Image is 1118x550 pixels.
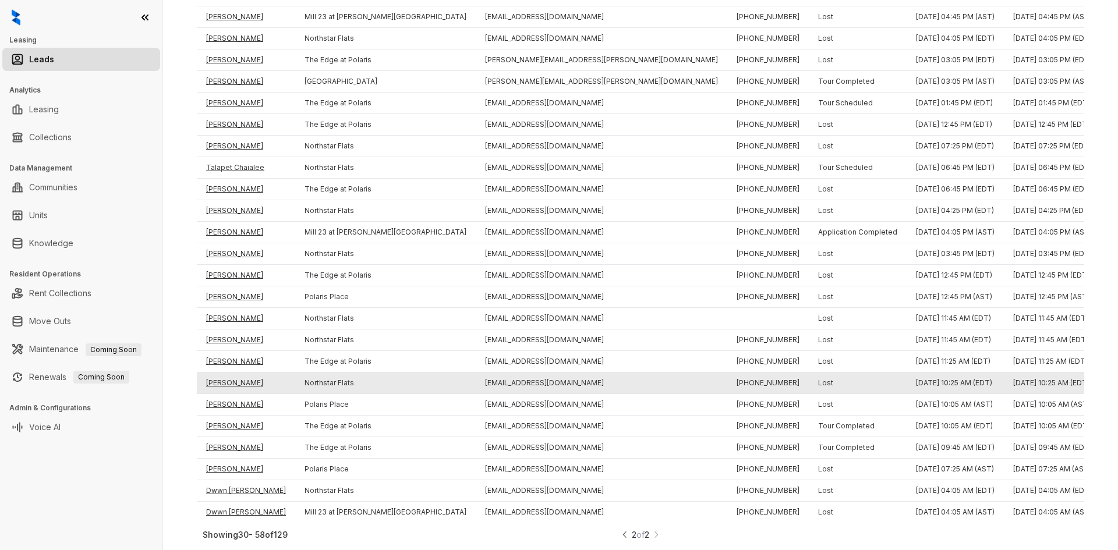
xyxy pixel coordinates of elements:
a: Voice AI [29,416,61,439]
td: [DATE] 04:05 AM (AST) [907,502,1004,523]
td: [PHONE_NUMBER] [727,459,809,480]
td: [DATE] 03:45 PM (EDT) [907,243,1004,265]
td: The Edge at Polaris [295,114,476,136]
td: [PERSON_NAME] [197,179,295,200]
h3: Resident Operations [9,269,162,279]
td: [DATE] 03:05 PM (AST) [1004,71,1101,93]
td: [DATE] 06:45 PM (EDT) [1004,157,1101,179]
a: Rent Collections [29,282,91,305]
td: [DATE] 12:45 PM (AST) [907,286,1004,308]
td: [EMAIL_ADDRESS][DOMAIN_NAME] [476,179,727,200]
td: [PERSON_NAME] [197,49,295,71]
td: [DATE] 10:05 AM (EDT) [1004,416,1101,437]
li: Rent Collections [2,282,160,305]
td: The Edge at Polaris [295,437,476,459]
td: [PHONE_NUMBER] [727,6,809,28]
td: [PERSON_NAME] [197,28,295,49]
li: Voice AI [2,416,160,439]
td: [PHONE_NUMBER] [727,286,809,308]
td: The Edge at Polaris [295,179,476,200]
td: [EMAIL_ADDRESS][DOMAIN_NAME] [476,6,727,28]
a: Communities [29,176,77,199]
td: [GEOGRAPHIC_DATA] [295,71,476,93]
td: [EMAIL_ADDRESS][DOMAIN_NAME] [476,459,727,480]
td: [PERSON_NAME] [197,416,295,437]
a: Collections [29,126,72,149]
td: [DATE] 04:05 AM (EDT) [907,480,1004,502]
td: [DATE] 04:45 PM (AST) [1004,6,1101,28]
td: Northstar Flats [295,157,476,179]
td: [DATE] 09:45 AM (EDT) [907,437,1004,459]
td: [DATE] 04:45 PM (AST) [907,6,1004,28]
td: [EMAIL_ADDRESS][DOMAIN_NAME] [476,265,727,286]
li: Units [2,204,160,227]
td: Northstar Flats [295,200,476,222]
td: [EMAIL_ADDRESS][DOMAIN_NAME] [476,222,727,243]
td: [PHONE_NUMBER] [727,243,809,265]
td: [PERSON_NAME] [197,372,295,394]
td: [DATE] 04:25 PM (EDT) [907,200,1004,222]
td: [PHONE_NUMBER] [727,179,809,200]
td: [DATE] 04:05 AM (AST) [1004,502,1101,523]
td: [PERSON_NAME] [197,222,295,243]
td: [DATE] 07:25 PM (EDT) [907,136,1004,157]
td: [DATE] 10:05 AM (AST) [1004,394,1101,416]
td: [PERSON_NAME] [197,437,295,459]
td: Lost [809,480,907,502]
td: [EMAIL_ADDRESS][DOMAIN_NAME] [476,351,727,372]
td: [DATE] 04:05 PM (EDT) [907,28,1004,49]
td: [DATE] 06:45 PM (EDT) [1004,179,1101,200]
td: Lost [809,179,907,200]
span: Coming Soon [73,371,129,384]
td: Northstar Flats [295,308,476,329]
li: Communities [2,176,160,199]
td: [DATE] 12:45 PM (EDT) [1004,114,1101,136]
td: [EMAIL_ADDRESS][DOMAIN_NAME] [476,308,727,329]
td: Lost [809,329,907,351]
td: [PHONE_NUMBER] [727,222,809,243]
td: [PERSON_NAME][EMAIL_ADDRESS][PERSON_NAME][DOMAIN_NAME] [476,71,727,93]
td: [DATE] 10:05 AM (EDT) [907,416,1004,437]
img: RightArrowIcon [652,528,660,541]
td: Lost [809,200,907,222]
td: Lost [809,351,907,372]
td: [PERSON_NAME] [197,114,295,136]
td: Lost [809,265,907,286]
td: [PERSON_NAME] [197,71,295,93]
td: [DATE] 04:05 AM (EDT) [1004,480,1101,502]
td: [PERSON_NAME] [197,200,295,222]
td: [PERSON_NAME] [197,243,295,265]
td: [PERSON_NAME] [197,6,295,28]
td: Lost [809,372,907,394]
td: [PERSON_NAME] [197,329,295,351]
td: [DATE] 09:45 AM (EDT) [1004,437,1101,459]
li: Maintenance [2,338,160,361]
td: Lost [809,28,907,49]
td: Northstar Flats [295,480,476,502]
td: [PHONE_NUMBER] [727,157,809,179]
td: [PHONE_NUMBER] [727,502,809,523]
div: Showing 30 - 58 of 129 [203,530,621,540]
td: [EMAIL_ADDRESS][DOMAIN_NAME] [476,136,727,157]
td: Dwwn [PERSON_NAME] [197,480,295,502]
td: [EMAIL_ADDRESS][DOMAIN_NAME] [476,437,727,459]
td: Northstar Flats [295,372,476,394]
td: [PHONE_NUMBER] [727,351,809,372]
td: Lost [809,136,907,157]
img: LeftArrowIcon [621,528,629,541]
td: [EMAIL_ADDRESS][DOMAIN_NAME] [476,416,727,437]
td: [PHONE_NUMBER] [727,437,809,459]
td: [DATE] 12:45 PM (EDT) [907,265,1004,286]
a: RenewalsComing Soon [29,366,129,389]
td: [DATE] 04:25 PM (EDT) [1004,200,1101,222]
td: Mill 23 at [PERSON_NAME][GEOGRAPHIC_DATA] [295,502,476,523]
td: [PHONE_NUMBER] [727,71,809,93]
td: [DATE] 10:25 AM (EDT) [1004,372,1101,394]
td: Lost [809,459,907,480]
td: Tour Scheduled [809,93,907,114]
td: Northstar Flats [295,329,476,351]
td: Lost [809,243,907,265]
td: [DATE] 07:25 AM (AST) [907,459,1004,480]
td: [PHONE_NUMBER] [727,394,809,416]
td: [DATE] 06:45 PM (EDT) [907,157,1004,179]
